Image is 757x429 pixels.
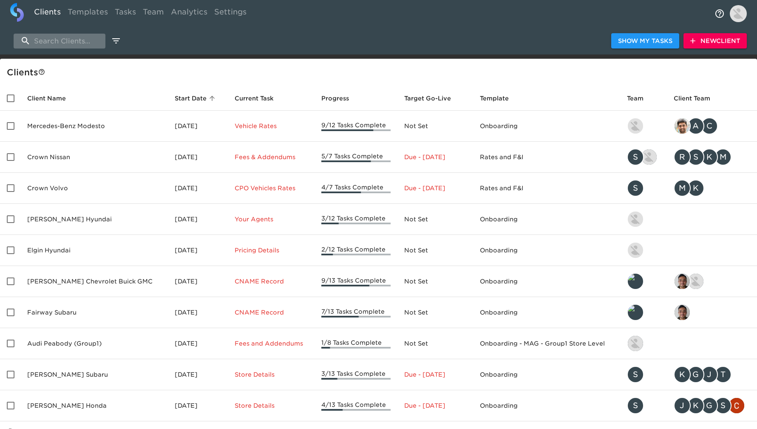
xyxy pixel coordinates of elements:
td: Not Set [397,297,473,328]
p: CPO Vehicles Rates [235,184,308,192]
td: [DATE] [168,204,228,235]
td: [PERSON_NAME] Hyundai [20,204,168,235]
div: T [714,366,731,383]
td: 3/12 Tasks Complete [315,204,397,235]
img: leland@roadster.com [628,274,643,289]
td: Not Set [397,266,473,297]
span: Start Date [175,93,218,103]
p: CNAME Record [235,277,308,286]
img: christopher.mccarthy@roadster.com [729,398,744,413]
div: G [701,397,718,414]
td: Audi Peabody (Group1) [20,328,168,359]
div: sandeep@simplemnt.com, angelique.nurse@roadster.com, clayton.mandel@roadster.com [674,117,750,134]
td: 5/7 Tasks Complete [315,142,397,173]
div: S [627,180,644,197]
div: kevin.lo@roadster.com [627,211,660,228]
div: savannah@roadster.com [627,397,660,414]
p: Store Details [235,401,308,410]
a: Analytics [167,3,211,24]
div: savannah@roadster.com [627,180,660,197]
img: austin@roadster.com [641,149,657,165]
div: S [627,366,644,383]
div: A [687,117,704,134]
img: sai@simplemnt.com [675,305,690,320]
td: [PERSON_NAME] Subaru [20,359,168,390]
td: Not Set [397,204,473,235]
div: J [674,397,691,414]
div: J [701,366,718,383]
td: [DATE] [168,142,228,173]
div: kevin.mand@schomp.com, george.lawton@schomp.com, james.kurtenbach@schomp.com, tj.joyce@schomp.com [674,366,750,383]
p: Due - [DATE] [404,153,466,161]
a: Clients [31,3,64,24]
td: Crown Nissan [20,142,168,173]
td: 9/13 Tasks Complete [315,266,397,297]
button: edit [109,34,123,48]
img: kevin.lo@roadster.com [628,118,643,134]
span: Show My Tasks [618,36,672,46]
td: 2/12 Tasks Complete [315,235,397,266]
a: Settings [211,3,250,24]
a: Tasks [111,3,139,24]
td: 1/8 Tasks Complete [315,328,397,359]
div: kevin.lo@roadster.com [627,117,660,134]
div: S [714,397,731,414]
div: sai@simplemnt.com, nikko.foster@roadster.com [674,273,750,290]
div: leland@roadster.com [627,304,660,321]
div: kevin.lo@roadster.com [627,242,660,259]
div: savannah@roadster.com, austin@roadster.com [627,149,660,166]
td: [PERSON_NAME] Chevrolet Buick GMC [20,266,168,297]
div: K [674,366,691,383]
span: Team [627,93,655,103]
td: [DATE] [168,111,228,142]
td: Onboarding [473,235,620,266]
div: K [701,149,718,166]
span: Calculated based on the start date and the duration of all Tasks contained in this Hub. [404,93,451,103]
div: james.kurtenbach@schomp.com, kevin.mand@schomp.com, george.lawton@schomp.com, scott.graves@schomp... [674,397,750,414]
img: Profile [730,5,747,22]
span: New Client [690,36,740,46]
td: Rates and F&I [473,173,620,204]
p: Vehicle Rates [235,122,308,130]
td: 4/7 Tasks Complete [315,173,397,204]
input: search [14,34,105,49]
p: Due - [DATE] [404,401,466,410]
td: 7/13 Tasks Complete [315,297,397,328]
p: Fees and Addendums [235,339,308,348]
div: sai@simplemnt.com [674,304,750,321]
td: Not Set [397,111,473,142]
td: Onboarding [473,204,620,235]
div: nikko.foster@roadster.com [627,335,660,352]
button: Show My Tasks [611,33,679,49]
a: Templates [64,3,111,24]
div: leland@roadster.com [627,273,660,290]
div: K [687,180,704,197]
td: 4/13 Tasks Complete [315,390,397,421]
img: nikko.foster@roadster.com [688,274,703,289]
button: NewClient [683,33,747,49]
td: [DATE] [168,328,228,359]
td: [DATE] [168,235,228,266]
p: Due - [DATE] [404,370,466,379]
img: leland@roadster.com [628,305,643,320]
td: Elgin Hyundai [20,235,168,266]
td: Onboarding [473,111,620,142]
div: K [687,397,704,414]
span: This is the next Task in this Hub that should be completed [235,93,274,103]
td: Mercedes-Benz Modesto [20,111,168,142]
span: Progress [321,93,360,103]
td: Not Set [397,328,473,359]
div: savannah@roadster.com [627,366,660,383]
td: Fairway Subaru [20,297,168,328]
p: Due - [DATE] [404,184,466,192]
div: C [701,117,718,134]
td: [DATE] [168,266,228,297]
span: Template [480,93,520,103]
div: R [674,149,691,166]
td: Onboarding [473,297,620,328]
div: mcooley@crowncars.com, kwilson@crowncars.com [674,180,750,197]
img: sai@simplemnt.com [675,274,690,289]
td: [DATE] [168,359,228,390]
svg: This is a list of all of your clients and clients shared with you [38,69,45,75]
td: Rates and F&I [473,142,620,173]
